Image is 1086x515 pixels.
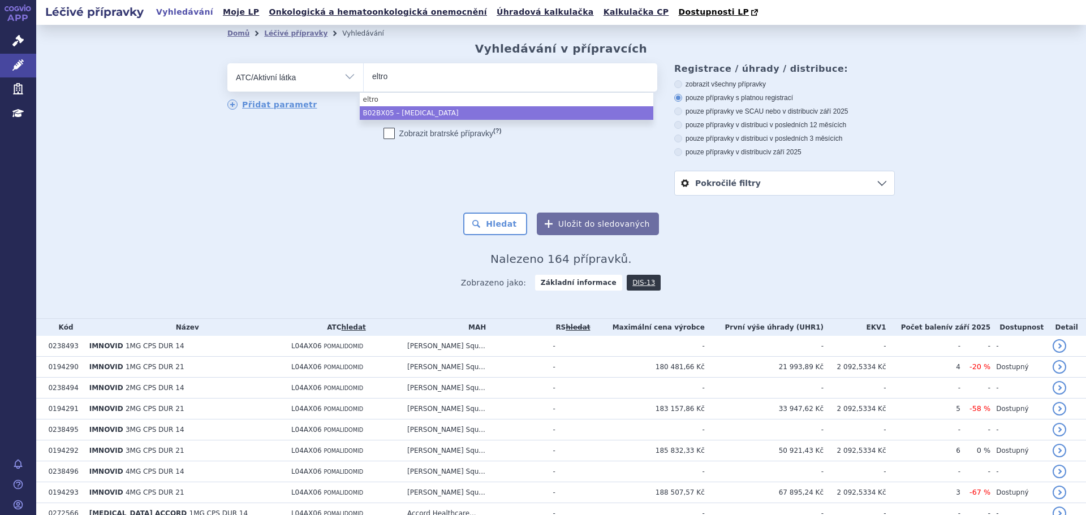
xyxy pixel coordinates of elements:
span: -58 % [969,404,990,413]
td: - [547,461,593,482]
strong: Základní informace [535,275,622,291]
li: Vyhledávání [342,25,399,42]
td: - [824,461,886,482]
th: Maximální cena výrobce [593,319,704,336]
span: L04AX06 [291,488,322,496]
span: L04AX06 [291,426,322,434]
span: POMALIDOMID [324,448,363,454]
span: v září 2025 [815,107,848,115]
th: MAH [402,319,547,336]
span: POMALIDOMID [324,343,363,349]
a: Moje LP [219,5,262,20]
td: - [705,419,824,440]
td: 0238495 [42,419,83,440]
span: L04AX06 [291,447,322,455]
td: - [593,378,704,399]
span: 3MG CPS DUR 21 [126,447,184,455]
button: Uložit do sledovaných [537,213,659,235]
td: - [886,336,960,357]
button: Hledat [463,213,527,235]
td: 0194293 [42,482,83,503]
td: Dostupný [990,482,1047,503]
td: Dostupný [990,357,1047,378]
td: - [705,461,824,482]
td: 188 507,57 Kč [593,482,704,503]
a: detail [1053,339,1066,353]
td: - [990,336,1047,357]
a: detail [1053,444,1066,457]
span: POMALIDOMID [324,385,363,391]
td: 21 993,89 Kč [705,357,824,378]
span: IMNOVID [89,342,123,350]
a: Kalkulačka CP [600,5,673,20]
td: 33 947,62 Kč [705,399,824,419]
th: Detail [1047,319,1086,336]
h2: Vyhledávání v přípravcích [475,42,648,55]
th: Počet balení [886,319,991,336]
label: pouze přípravky v distribuci v posledních 12 měsících [674,120,895,129]
td: 5 [886,399,960,419]
span: 4MG CPS DUR 21 [126,488,184,496]
label: pouze přípravky v distribuci [674,148,895,157]
td: [PERSON_NAME] Squ... [402,419,547,440]
span: Zobrazeno jako: [461,275,527,291]
a: detail [1053,402,1066,416]
a: detail [1053,360,1066,374]
td: - [886,461,960,482]
td: - [705,378,824,399]
span: IMNOVID [89,426,123,434]
td: 2 092,5334 Kč [824,399,886,419]
h3: Registrace / úhrady / distribuce: [674,63,895,74]
td: - [547,419,593,440]
th: EKV1 [824,319,886,336]
th: Název [84,319,286,336]
a: Pokročilé filtry [675,171,894,195]
td: 0238496 [42,461,83,482]
td: 0238493 [42,336,83,357]
td: - [886,378,960,399]
a: Léčivé přípravky [264,29,327,37]
span: L04AX06 [291,405,322,413]
td: 0194292 [42,440,83,461]
span: POMALIDOMID [324,427,363,433]
a: Dostupnosti LP [675,5,764,20]
td: - [960,419,990,440]
span: -20 % [969,362,990,371]
a: Přidat parametr [227,99,317,110]
span: 2MG CPS DUR 21 [126,405,184,413]
td: Dostupný [990,440,1047,461]
span: IMNOVID [89,468,123,475]
li: B02BX05 – [MEDICAL_DATA] [360,106,653,120]
td: [PERSON_NAME] Squ... [402,482,547,503]
a: vyhledávání neobsahuje žádnou platnou referenční skupinu [566,323,590,331]
a: Domů [227,29,249,37]
span: POMALIDOMID [324,406,363,412]
del: hledat [566,323,590,331]
td: - [960,461,990,482]
a: detail [1053,486,1066,499]
td: - [824,378,886,399]
span: POMALIDOMID [324,469,363,475]
td: 0194291 [42,399,83,419]
td: 67 895,24 Kč [705,482,824,503]
h2: Léčivé přípravky [36,4,153,20]
td: [PERSON_NAME] Squ... [402,399,547,419]
td: - [547,336,593,357]
td: - [593,461,704,482]
td: - [990,419,1047,440]
label: Zobrazit bratrské přípravky [383,128,502,139]
td: - [547,357,593,378]
td: [PERSON_NAME] Squ... [402,336,547,357]
label: zobrazit všechny přípravky [674,80,895,89]
td: - [593,336,704,357]
span: 3MG CPS DUR 14 [126,426,184,434]
td: 183 157,86 Kč [593,399,704,419]
span: v září 2025 [949,323,991,331]
a: hledat [342,323,366,331]
span: 4MG CPS DUR 14 [126,468,184,475]
td: [PERSON_NAME] Squ... [402,378,547,399]
td: - [705,336,824,357]
span: IMNOVID [89,405,123,413]
abbr: (?) [493,127,501,135]
td: Dostupný [990,399,1047,419]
